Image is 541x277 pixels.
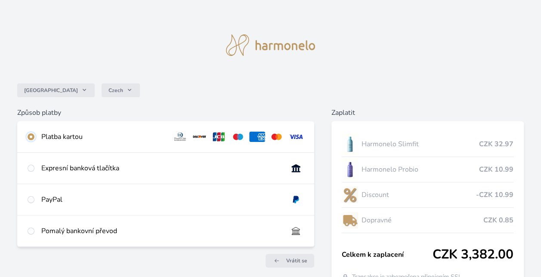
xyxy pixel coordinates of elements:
h6: Zaplatit [331,108,524,118]
img: maestro.svg [230,132,246,142]
img: visa.svg [288,132,304,142]
img: onlineBanking_CZ.svg [288,163,304,173]
img: bankTransfer_IBAN.svg [288,226,304,236]
img: SLIMFIT_se_stinem_x-lo.jpg [342,133,358,155]
div: Pomalý bankovní převod [41,226,281,236]
a: Vrátit se [266,254,314,268]
img: paypal.svg [288,194,304,205]
span: Celkem k zaplacení [342,249,433,260]
span: Dopravné [362,215,483,225]
span: CZK 32.97 [479,139,513,149]
img: logo.svg [226,34,315,56]
img: amex.svg [249,132,265,142]
button: [GEOGRAPHIC_DATA] [17,83,95,97]
span: Czech [108,87,123,94]
button: Czech [102,83,140,97]
img: CLEAN_PROBIO_se_stinem_x-lo.jpg [342,159,358,180]
div: Expresní banková tlačítka [41,163,281,173]
div: Platba kartou [41,132,165,142]
img: jcb.svg [211,132,227,142]
span: CZK 10.99 [479,164,513,175]
span: -CZK 10.99 [476,190,513,200]
span: Harmonelo Probio [362,164,479,175]
span: CZK 0.85 [483,215,513,225]
img: mc.svg [269,132,284,142]
img: discover.svg [192,132,207,142]
img: discount-lo.png [342,184,358,206]
img: diners.svg [172,132,188,142]
span: CZK 3,382.00 [433,247,513,262]
div: PayPal [41,194,281,205]
span: Harmonelo Slimfit [362,139,479,149]
span: [GEOGRAPHIC_DATA] [24,87,78,94]
span: Discount [362,190,476,200]
h6: Způsob platby [17,108,314,118]
img: delivery-lo.png [342,209,358,231]
span: Vrátit se [286,257,307,264]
